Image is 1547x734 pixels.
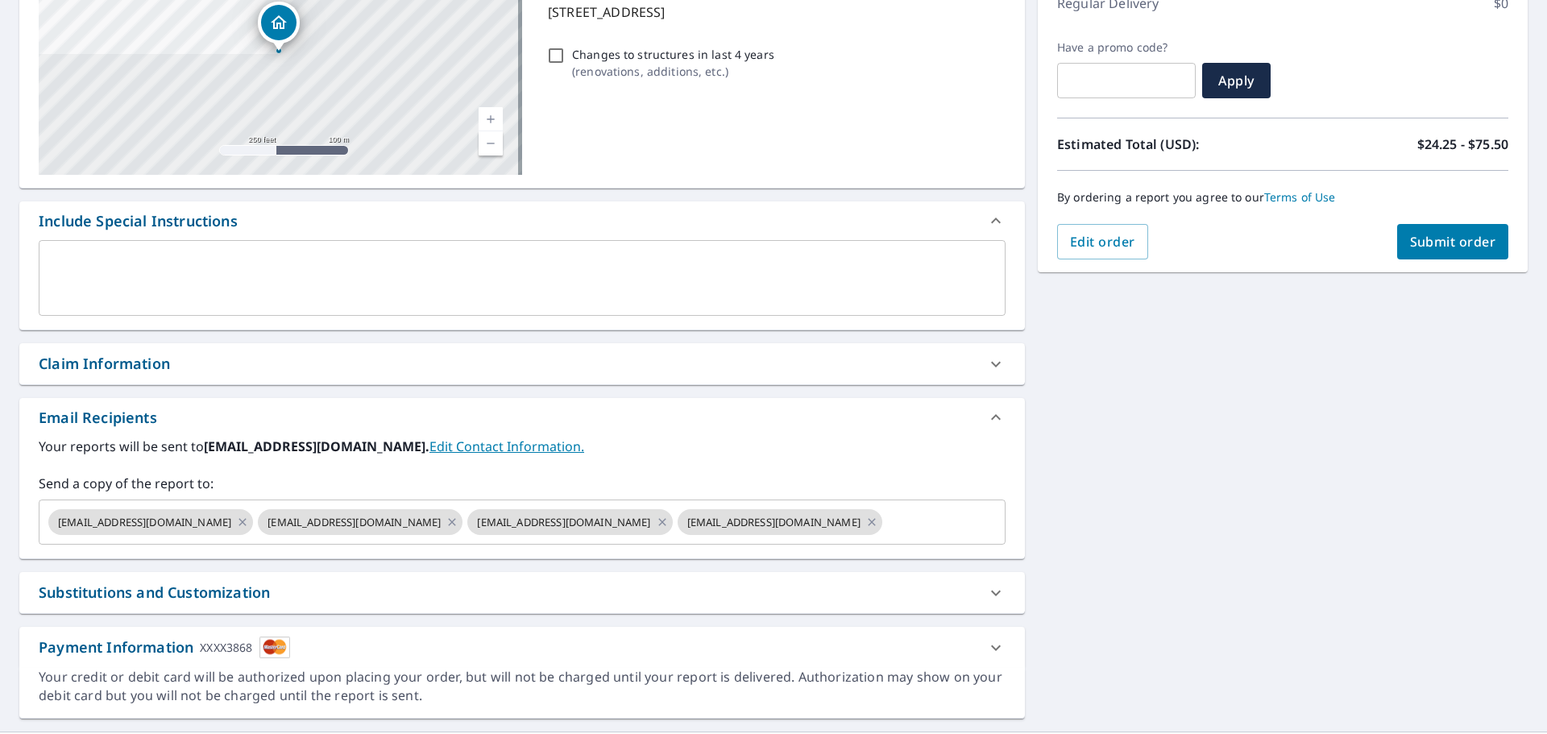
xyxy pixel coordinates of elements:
[19,627,1025,668] div: Payment InformationXXXX3868cardImage
[39,407,157,429] div: Email Recipients
[429,437,584,455] a: EditContactInfo
[259,637,290,658] img: cardImage
[1057,135,1283,154] p: Estimated Total (USD):
[258,515,450,530] span: [EMAIL_ADDRESS][DOMAIN_NAME]
[467,515,660,530] span: [EMAIL_ADDRESS][DOMAIN_NAME]
[678,509,882,535] div: [EMAIL_ADDRESS][DOMAIN_NAME]
[1417,135,1508,154] p: $24.25 - $75.50
[200,637,252,658] div: XXXX3868
[479,131,503,156] a: Current Level 17, Zoom Out
[548,2,999,22] p: [STREET_ADDRESS]
[39,210,238,232] div: Include Special Instructions
[1202,63,1271,98] button: Apply
[1057,40,1196,55] label: Have a promo code?
[19,201,1025,240] div: Include Special Instructions
[1410,233,1496,251] span: Submit order
[1264,189,1336,205] a: Terms of Use
[258,509,462,535] div: [EMAIL_ADDRESS][DOMAIN_NAME]
[204,437,429,455] b: [EMAIL_ADDRESS][DOMAIN_NAME].
[19,572,1025,613] div: Substitutions and Customization
[1397,224,1509,259] button: Submit order
[39,637,290,658] div: Payment Information
[1057,224,1148,259] button: Edit order
[39,437,1006,456] label: Your reports will be sent to
[1215,72,1258,89] span: Apply
[48,515,241,530] span: [EMAIL_ADDRESS][DOMAIN_NAME]
[39,668,1006,705] div: Your credit or debit card will be authorized upon placing your order, but will not be charged unt...
[572,63,774,80] p: ( renovations, additions, etc. )
[1070,233,1135,251] span: Edit order
[48,509,253,535] div: [EMAIL_ADDRESS][DOMAIN_NAME]
[258,2,300,52] div: Dropped pin, building 1, Residential property, 509 Kea St Kahului, HI 96732
[19,398,1025,437] div: Email Recipients
[39,582,270,603] div: Substitutions and Customization
[678,515,870,530] span: [EMAIL_ADDRESS][DOMAIN_NAME]
[1057,190,1508,205] p: By ordering a report you agree to our
[467,509,672,535] div: [EMAIL_ADDRESS][DOMAIN_NAME]
[572,46,774,63] p: Changes to structures in last 4 years
[19,343,1025,384] div: Claim Information
[39,474,1006,493] label: Send a copy of the report to:
[39,353,170,375] div: Claim Information
[479,107,503,131] a: Current Level 17, Zoom In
